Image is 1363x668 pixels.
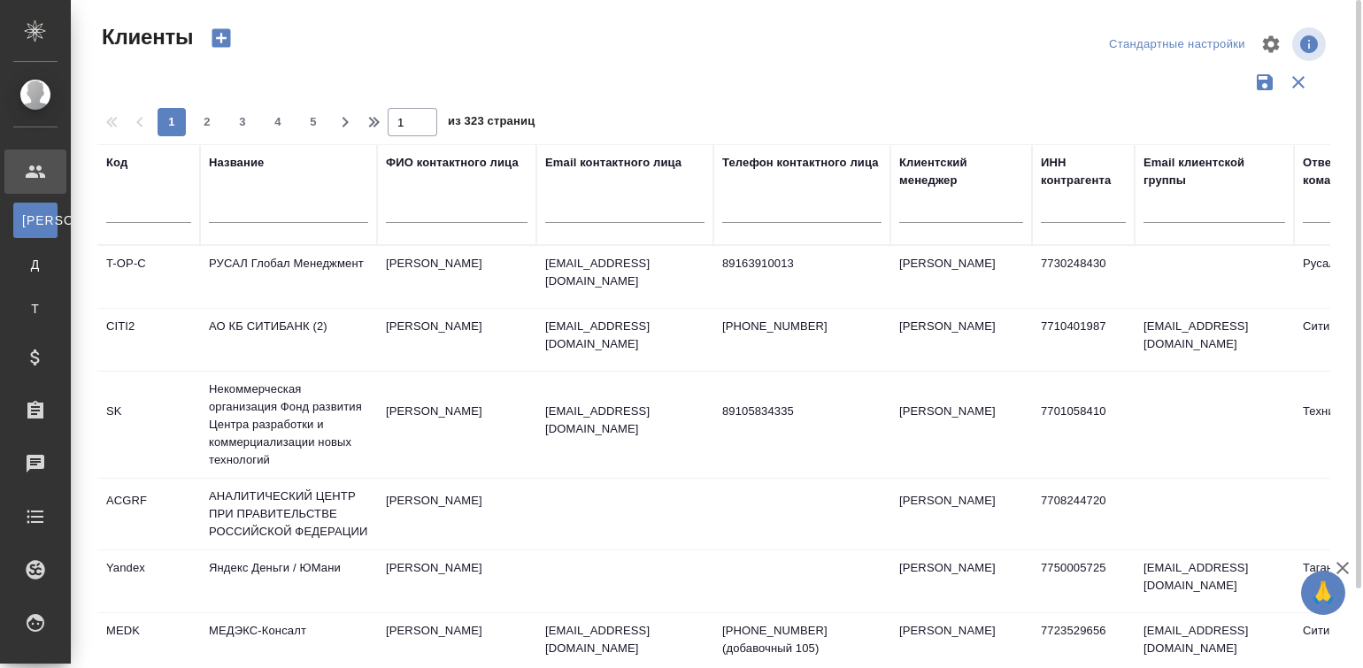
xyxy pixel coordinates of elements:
[193,108,221,136] button: 2
[890,483,1032,545] td: [PERSON_NAME]
[1135,309,1294,371] td: [EMAIL_ADDRESS][DOMAIN_NAME]
[200,309,377,371] td: АО КБ СИТИБАНК (2)
[545,403,705,438] p: [EMAIL_ADDRESS][DOMAIN_NAME]
[1250,23,1292,65] span: Настроить таблицу
[264,113,292,131] span: 4
[545,318,705,353] p: [EMAIL_ADDRESS][DOMAIN_NAME]
[1248,65,1282,99] button: Сохранить фильтры
[1032,309,1135,371] td: 7710401987
[97,246,200,308] td: T-OP-C
[97,483,200,545] td: ACGRF
[1032,394,1135,456] td: 7701058410
[97,550,200,612] td: Yandex
[1032,483,1135,545] td: 7708244720
[722,255,882,273] p: 89163910013
[1144,154,1285,189] div: Email клиентской группы
[1041,154,1126,189] div: ИНН контрагента
[722,318,882,335] p: [PHONE_NUMBER]
[228,108,257,136] button: 3
[106,154,127,172] div: Код
[200,372,377,478] td: Некоммерческая организация Фонд развития Центра разработки и коммерциализации новых технологий
[97,394,200,456] td: SK
[722,403,882,420] p: 89105834335
[200,23,243,53] button: Создать
[1301,571,1345,615] button: 🙏
[13,291,58,326] a: Т
[200,479,377,549] td: АНАЛИТИЧЕСКИЙ ЦЕНТР ПРИ ПРАВИТЕЛЬСТВЕ РОССИЙСКОЙ ФЕДЕРАЦИИ
[264,108,292,136] button: 4
[97,23,193,51] span: Клиенты
[22,300,49,318] span: Т
[899,154,1023,189] div: Клиентский менеджер
[890,246,1032,308] td: [PERSON_NAME]
[13,203,58,238] a: [PERSON_NAME]
[1282,65,1315,99] button: Сбросить фильтры
[377,394,536,456] td: [PERSON_NAME]
[200,550,377,612] td: Яндекс Деньги / ЮМани
[722,154,879,172] div: Телефон контактного лица
[377,483,536,545] td: [PERSON_NAME]
[377,550,536,612] td: [PERSON_NAME]
[22,211,49,229] span: [PERSON_NAME]
[209,154,264,172] div: Название
[97,309,200,371] td: CITI2
[890,394,1032,456] td: [PERSON_NAME]
[22,256,49,273] span: Д
[890,309,1032,371] td: [PERSON_NAME]
[1032,246,1135,308] td: 7730248430
[13,247,58,282] a: Д
[193,113,221,131] span: 2
[890,550,1032,612] td: [PERSON_NAME]
[448,111,535,136] span: из 323 страниц
[545,154,681,172] div: Email контактного лица
[545,622,705,657] p: [EMAIL_ADDRESS][DOMAIN_NAME]
[1135,550,1294,612] td: [EMAIL_ADDRESS][DOMAIN_NAME]
[1032,550,1135,612] td: 7750005725
[299,108,327,136] button: 5
[386,154,519,172] div: ФИО контактного лица
[200,246,377,308] td: РУСАЛ Глобал Менеджмент
[299,113,327,131] span: 5
[377,309,536,371] td: [PERSON_NAME]
[1308,574,1338,611] span: 🙏
[377,246,536,308] td: [PERSON_NAME]
[1105,31,1250,58] div: split button
[545,255,705,290] p: [EMAIL_ADDRESS][DOMAIN_NAME]
[722,622,882,657] p: [PHONE_NUMBER] (добавочный 105)
[228,113,257,131] span: 3
[1292,27,1329,61] span: Посмотреть информацию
